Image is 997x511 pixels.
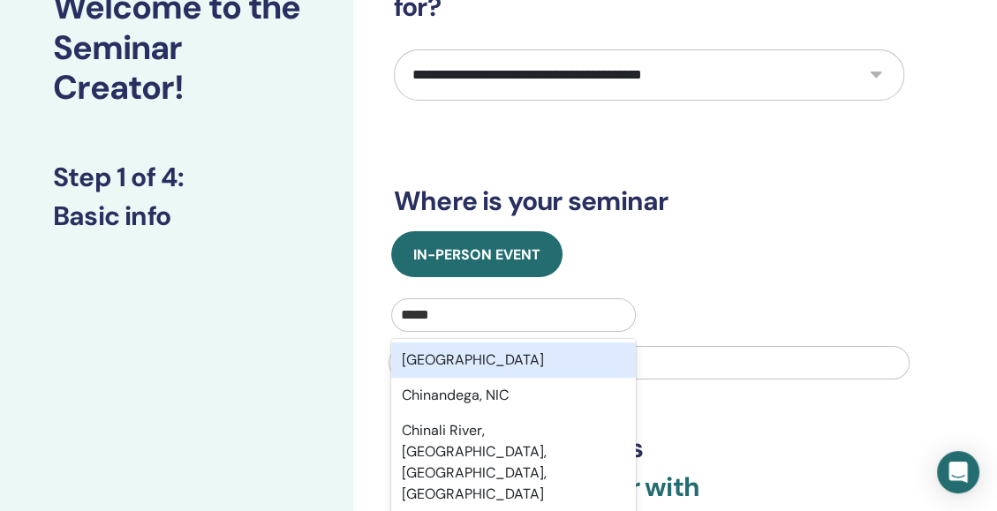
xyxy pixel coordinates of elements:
[53,200,300,232] h3: Basic info
[391,342,636,378] div: [GEOGRAPHIC_DATA]
[53,162,300,193] h3: Step 1 of 4 :
[391,378,636,413] div: Chinandega, NIC
[394,185,904,217] h3: Where is your seminar
[937,451,979,493] div: Open Intercom Messenger
[413,245,540,264] span: In-Person Event
[394,432,904,464] h3: Confirm your details
[391,231,563,277] button: In-Person Event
